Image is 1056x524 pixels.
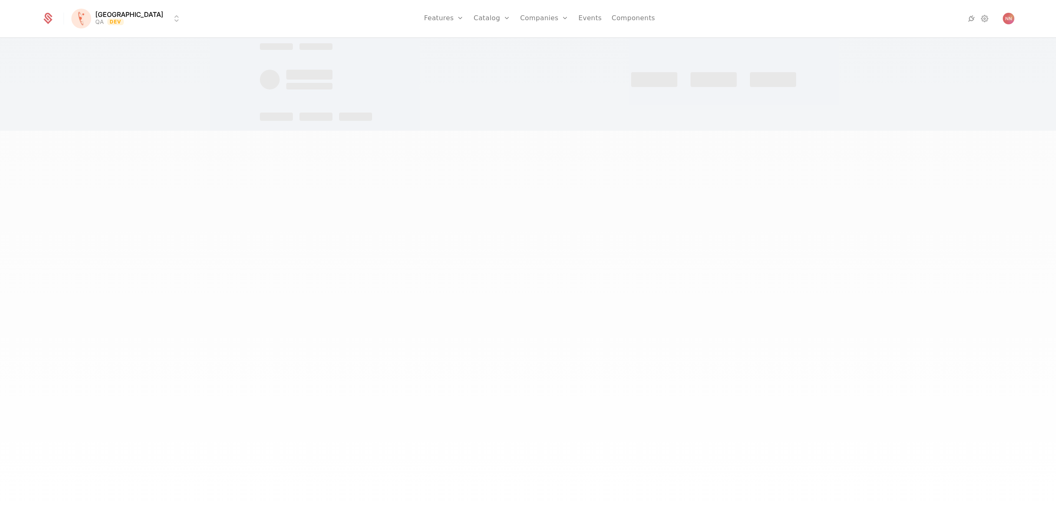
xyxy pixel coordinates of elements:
a: Integrations [966,14,976,23]
button: Select environment [74,9,181,28]
img: Florence [71,9,91,28]
span: Dev [107,19,124,25]
button: Open user button [1003,13,1014,24]
a: Settings [980,14,990,23]
span: [GEOGRAPHIC_DATA] [95,11,163,18]
div: QA [95,18,104,26]
img: Nenad Nastasic [1003,13,1014,24]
